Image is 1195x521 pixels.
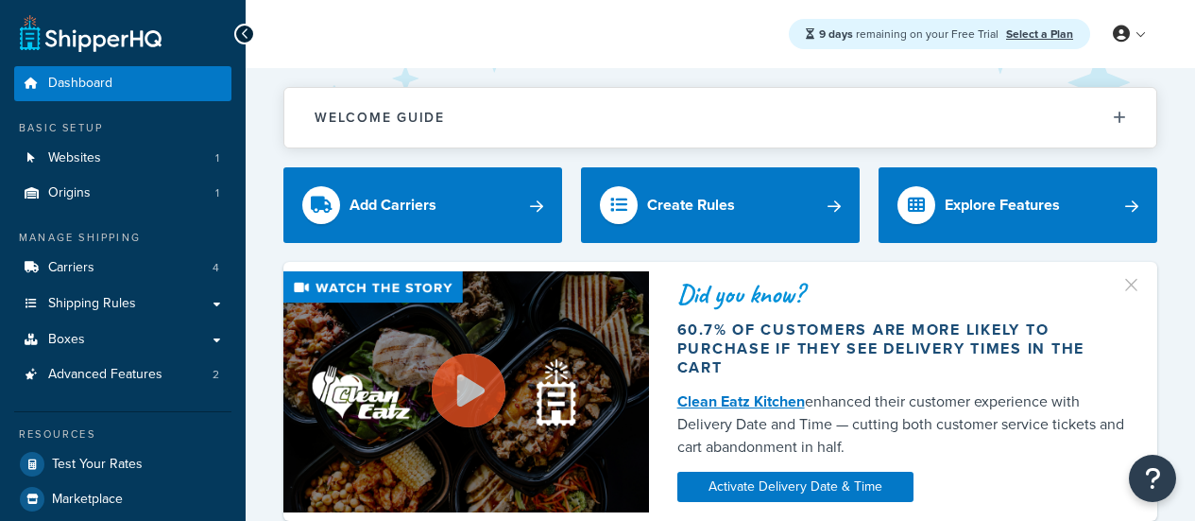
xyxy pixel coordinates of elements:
li: Websites [14,141,231,176]
div: enhanced their customer experience with Delivery Date and Time — cutting both customer service ti... [677,391,1129,459]
span: Origins [48,185,91,201]
span: 2 [213,367,219,383]
button: Open Resource Center [1129,455,1176,502]
a: Create Rules [581,167,860,243]
span: Boxes [48,332,85,348]
a: Marketplace [14,482,231,516]
div: Create Rules [647,192,735,218]
span: Carriers [48,260,94,276]
span: 4 [213,260,219,276]
img: Video thumbnail [283,271,649,512]
span: 1 [215,150,219,166]
span: Shipping Rules [48,296,136,312]
li: Origins [14,176,231,211]
strong: 9 days [819,26,853,43]
span: 1 [215,185,219,201]
span: Advanced Features [48,367,162,383]
a: Clean Eatz Kitchen [677,391,805,412]
a: Activate Delivery Date & Time [677,472,913,502]
li: Carriers [14,251,231,286]
span: Marketplace [52,492,123,508]
div: Resources [14,426,231,443]
div: Did you know? [677,281,1129,307]
a: Advanced Features2 [14,357,231,392]
span: remaining on your Free Trial [819,26,1001,43]
span: Test Your Rates [52,457,143,473]
span: Dashboard [48,76,112,92]
li: Advanced Features [14,357,231,392]
button: Welcome Guide [284,88,1156,148]
a: Explore Features [879,167,1157,243]
a: Shipping Rules [14,287,231,321]
a: Select a Plan [1006,26,1073,43]
a: Websites1 [14,141,231,176]
div: Add Carriers [350,192,436,218]
a: Test Your Rates [14,447,231,481]
a: Dashboard [14,66,231,101]
a: Add Carriers [283,167,562,243]
a: Carriers4 [14,251,231,286]
h2: Welcome Guide [315,111,445,125]
div: Manage Shipping [14,230,231,246]
div: Basic Setup [14,120,231,136]
a: Boxes [14,322,231,357]
span: Websites [48,150,101,166]
div: Explore Features [945,192,1060,218]
div: 60.7% of customers are more likely to purchase if they see delivery times in the cart [677,321,1129,377]
a: Origins1 [14,176,231,211]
